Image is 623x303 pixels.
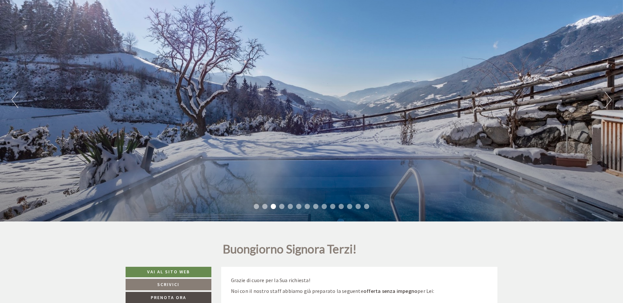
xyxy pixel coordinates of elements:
div: [DATE] [116,5,140,16]
a: Vai al sito web [126,267,211,277]
button: Invia [224,172,257,183]
h1: Buongiorno Signora Terzi! [223,243,357,259]
a: Scrivici [126,279,211,290]
p: Noi con il nostro staff abbiamo già preparato la seguente per Lei: [231,287,488,295]
div: [GEOGRAPHIC_DATA] [10,19,99,24]
button: Previous [11,92,18,108]
small: 10:52 [10,32,99,37]
button: Next [605,92,612,108]
div: Buon giorno, come possiamo aiutarla? [5,18,102,38]
p: Grazie di cuore per la Sua richiesta! [231,277,488,284]
strong: offerta senza impegno [363,288,418,294]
